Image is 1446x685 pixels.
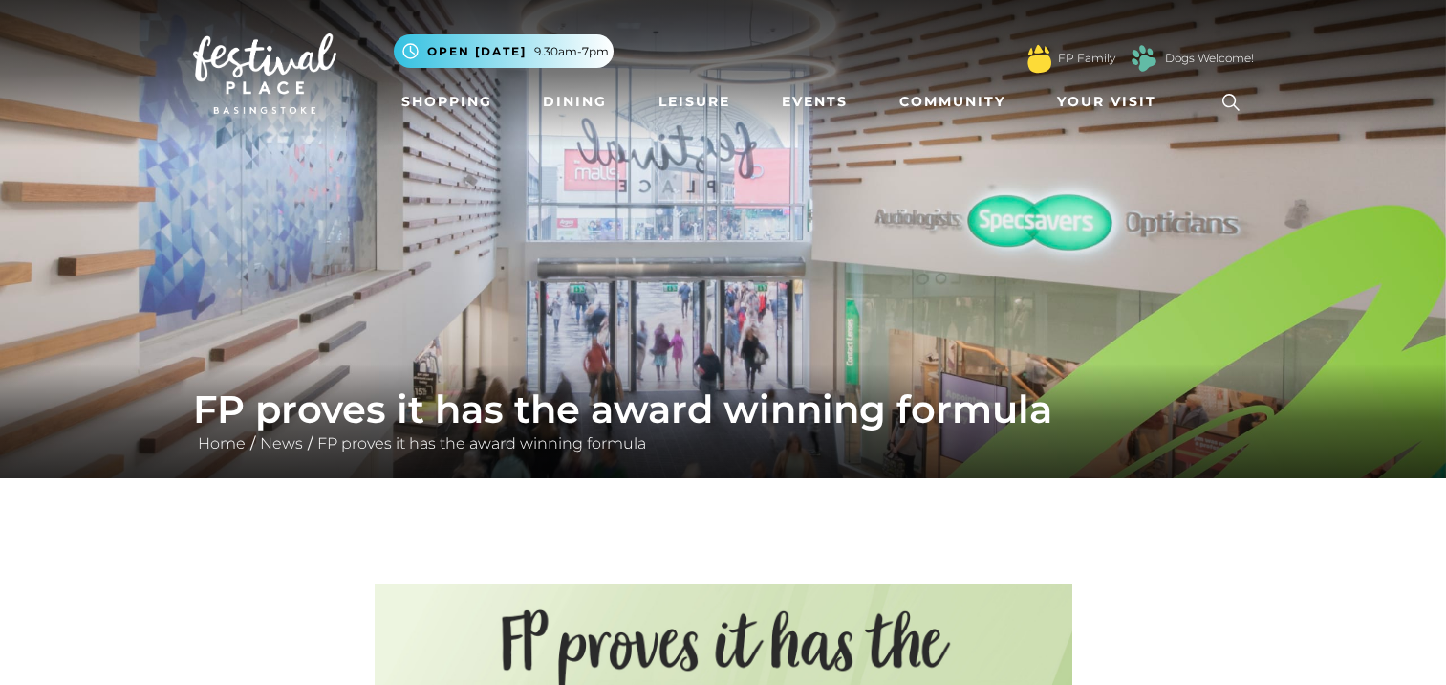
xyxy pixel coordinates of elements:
[193,33,336,114] img: Festival Place Logo
[255,434,308,453] a: News
[313,434,651,453] a: FP proves it has the award winning formula
[394,84,500,120] a: Shopping
[193,387,1254,432] h1: FP proves it has the award winning formula
[1057,92,1156,112] span: Your Visit
[427,43,527,60] span: Open [DATE]
[535,84,615,120] a: Dining
[1165,50,1254,67] a: Dogs Welcome!
[193,434,250,453] a: Home
[179,387,1268,455] div: / /
[651,84,738,120] a: Leisure
[534,43,609,60] span: 9.30am-7pm
[1049,84,1174,120] a: Your Visit
[892,84,1013,120] a: Community
[774,84,855,120] a: Events
[1058,50,1115,67] a: FP Family
[394,34,614,68] button: Open [DATE] 9.30am-7pm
